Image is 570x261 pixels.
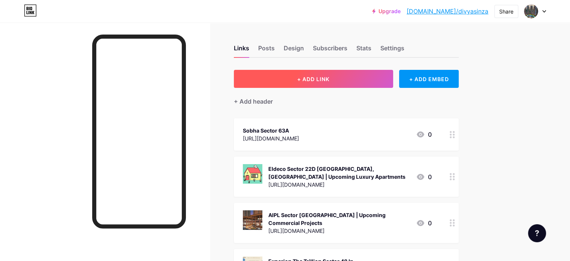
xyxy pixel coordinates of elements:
div: + Add header [234,97,273,106]
span: + ADD LINK [297,76,329,82]
div: Design [284,44,304,57]
div: Subscribers [313,44,347,57]
div: Posts [258,44,275,57]
div: Links [234,44,249,57]
img: Divya Singh [524,4,538,18]
div: [URL][DOMAIN_NAME] [268,181,410,189]
div: 0 [416,219,432,228]
div: AIPL Sector [GEOGRAPHIC_DATA] | Upcoming Commercial Projects [268,211,410,227]
div: 0 [416,130,432,139]
a: [DOMAIN_NAME]/divyasinza [407,7,488,16]
button: + ADD LINK [234,70,393,88]
img: Eldeco Sector 22D Yamuna Expressway, Greater Noida | Upcoming Luxury Apartments [243,164,262,184]
div: Stats [356,44,371,57]
img: AIPL Sector 103 Dwarka Expressway Gurgaon | Upcoming Commercial Projects [243,210,262,230]
div: + ADD EMBED [399,70,459,88]
div: Share [499,8,513,15]
div: [URL][DOMAIN_NAME] [268,227,410,235]
div: [URL][DOMAIN_NAME] [243,134,299,142]
div: 0 [416,172,432,181]
a: Upgrade [372,8,401,14]
div: Eldeco Sector 22D [GEOGRAPHIC_DATA], [GEOGRAPHIC_DATA] | Upcoming Luxury Apartments [268,165,410,181]
div: Sobha Sector 63A [243,127,299,134]
div: Settings [380,44,404,57]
